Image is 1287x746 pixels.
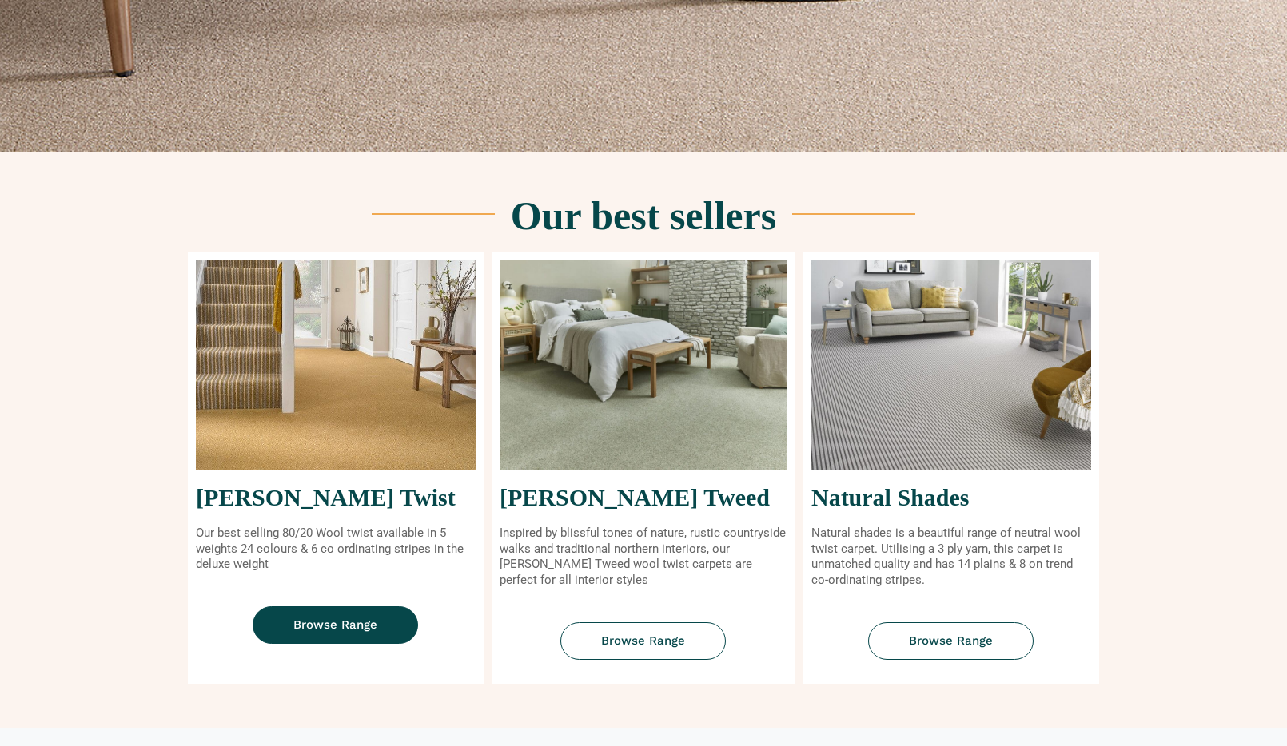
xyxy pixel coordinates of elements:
p: Natural shades is a beautiful range of neutral wool twist carpet. Utilising a 3 ply yarn, this ca... [811,526,1091,588]
a: Browse Range [253,606,418,644]
h2: [PERSON_NAME] Twist [196,486,476,510]
h2: Our best sellers [511,196,776,236]
span: Browse Range [909,635,993,647]
p: Inspired by blissful tones of nature, rustic countryside walks and traditional northern interiors... [500,526,787,588]
p: Our best selling 80/20 Wool twist available in 5 weights 24 colours & 6 co ordinating stripes in ... [196,526,476,573]
a: Browse Range [868,622,1034,660]
a: Browse Range [560,622,726,660]
h2: Natural Shades [811,486,1091,510]
span: Browse Range [601,635,685,647]
h2: [PERSON_NAME] Tweed [500,486,787,510]
span: Browse Range [293,619,377,631]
